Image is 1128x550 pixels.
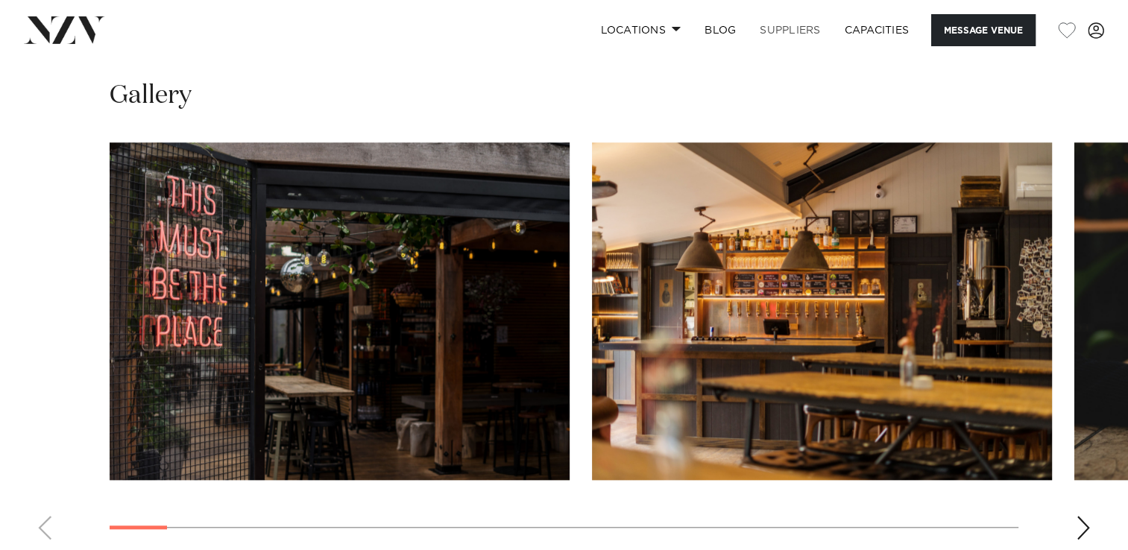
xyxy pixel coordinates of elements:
swiper-slide: 1 / 30 [110,142,570,480]
a: Locations [588,14,693,46]
a: SUPPLIERS [748,14,832,46]
button: Message Venue [931,14,1036,46]
swiper-slide: 2 / 30 [592,142,1052,480]
h2: Gallery [110,79,192,113]
a: BLOG [693,14,748,46]
a: Capacities [833,14,921,46]
img: nzv-logo.png [24,16,105,43]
